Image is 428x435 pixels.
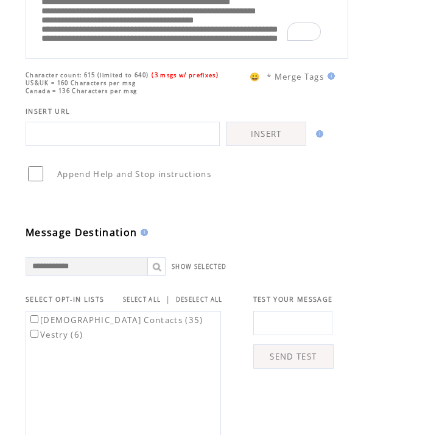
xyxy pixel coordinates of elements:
img: help.gif [324,72,335,80]
input: [DEMOGRAPHIC_DATA] Contacts (35) [30,315,38,323]
span: US&UK = 160 Characters per msg [26,79,136,87]
a: INSERT [226,122,306,146]
span: Canada = 136 Characters per msg [26,87,137,95]
label: [DEMOGRAPHIC_DATA] Contacts (35) [28,315,203,325]
input: Vestry (6) [30,330,38,338]
span: (3 msgs w/ prefixes) [152,71,219,79]
img: help.gif [312,130,323,137]
a: DESELECT ALL [176,296,223,304]
span: * Merge Tags [267,71,324,82]
a: SEND TEST [253,344,334,369]
img: help.gif [137,229,148,236]
span: SELECT OPT-IN LISTS [26,295,104,304]
span: Append Help and Stop instructions [57,169,211,179]
a: SHOW SELECTED [172,263,226,271]
span: INSERT URL [26,107,70,116]
a: SELECT ALL [123,296,161,304]
span: Character count: 615 (limited to 640) [26,71,149,79]
span: TEST YOUR MESSAGE [253,295,333,304]
label: Vestry (6) [28,329,83,340]
span: Message Destination [26,226,137,239]
span: 😀 [250,71,261,82]
span: | [166,294,170,305]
